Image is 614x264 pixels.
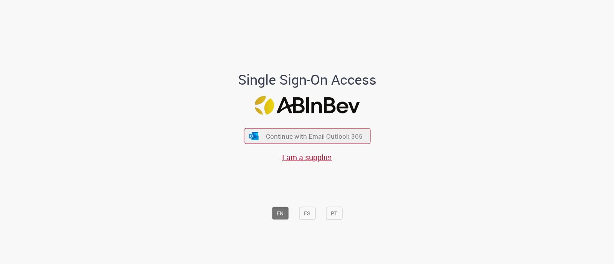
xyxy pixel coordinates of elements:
[244,128,370,144] button: ícone Azure/Microsoft 360 Continue with Email Outlook 365
[282,152,332,162] a: I am a supplier
[266,132,363,141] span: Continue with Email Outlook 365
[299,207,315,220] button: ES
[254,96,360,115] img: Logo ABInBev
[249,132,259,140] img: ícone Azure/Microsoft 360
[326,207,342,220] button: PT
[272,207,289,220] button: EN
[201,72,414,87] h1: Single Sign-On Access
